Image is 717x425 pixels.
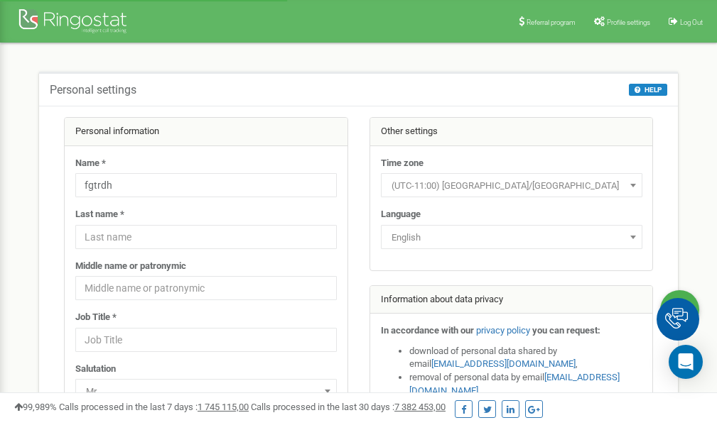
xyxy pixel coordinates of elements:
[680,18,703,26] span: Log Out
[629,84,667,96] button: HELP
[381,208,421,221] label: Language
[409,345,642,371] li: download of personal data shared by email ,
[386,228,637,248] span: English
[532,325,600,336] strong: you can request:
[251,402,446,412] span: Calls processed in the last 30 days :
[386,176,637,196] span: (UTC-11:00) Pacific/Midway
[75,157,106,170] label: Name *
[75,379,337,403] span: Mr.
[409,371,642,397] li: removal of personal data by email ,
[607,18,650,26] span: Profile settings
[381,173,642,197] span: (UTC-11:00) Pacific/Midway
[80,382,332,402] span: Mr.
[370,118,653,146] div: Other settings
[75,363,116,376] label: Salutation
[75,173,337,197] input: Name
[75,260,186,273] label: Middle name or patronymic
[198,402,249,412] u: 1 745 115,00
[476,325,530,336] a: privacy policy
[381,225,642,249] span: English
[527,18,576,26] span: Referral program
[394,402,446,412] u: 7 382 453,00
[75,276,337,300] input: Middle name or patronymic
[65,118,347,146] div: Personal information
[14,402,57,412] span: 99,989%
[75,328,337,352] input: Job Title
[75,311,117,324] label: Job Title *
[75,208,124,221] label: Last name *
[75,225,337,249] input: Last name
[669,345,703,379] div: Open Intercom Messenger
[50,84,136,96] h5: Personal settings
[431,358,576,369] a: [EMAIL_ADDRESS][DOMAIN_NAME]
[370,286,653,314] div: Information about data privacy
[59,402,249,412] span: Calls processed in the last 7 days :
[381,157,424,170] label: Time zone
[381,325,474,336] strong: In accordance with our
